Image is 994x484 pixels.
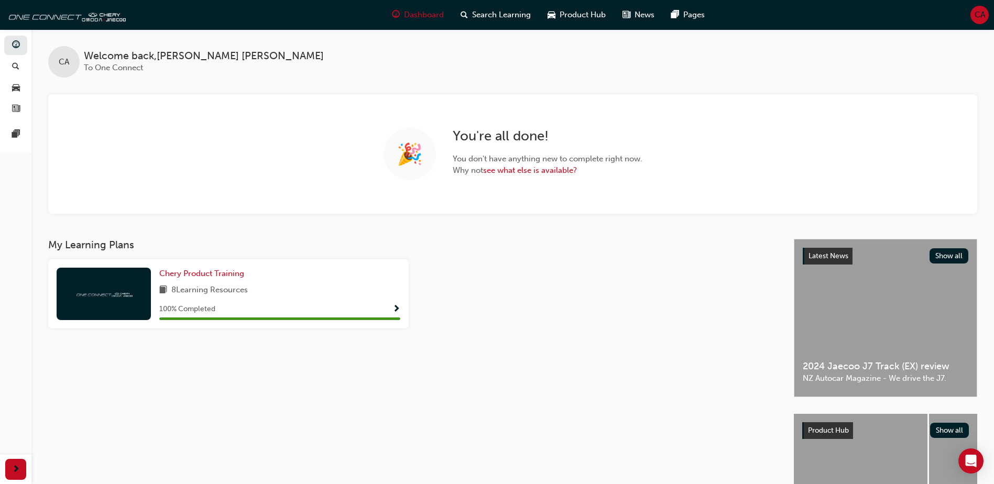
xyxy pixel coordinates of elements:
a: see what else is available? [483,166,577,175]
button: Show all [930,248,969,263]
span: Pages [683,9,705,21]
span: next-icon [12,463,20,476]
span: pages-icon [12,130,20,139]
span: Search Learning [472,9,531,21]
span: Why not [453,164,642,177]
img: oneconnect [75,289,133,299]
a: Latest NewsShow all [803,248,968,265]
button: Show Progress [392,303,400,316]
span: 8 Learning Resources [171,284,248,297]
span: You don ' t have anything new to complete right now. [453,153,642,165]
span: Dashboard [404,9,444,21]
a: search-iconSearch Learning [452,4,539,26]
h3: My Learning Plans [48,239,777,251]
a: Product HubShow all [802,422,969,439]
span: pages-icon [671,8,679,21]
span: news-icon [622,8,630,21]
span: Product Hub [560,9,606,21]
span: Welcome back , [PERSON_NAME] [PERSON_NAME] [84,50,324,62]
span: To One Connect [84,63,143,72]
span: search-icon [461,8,468,21]
span: CA [975,9,985,21]
button: CA [970,6,989,24]
a: guage-iconDashboard [384,4,452,26]
a: pages-iconPages [663,4,713,26]
span: car-icon [12,83,20,93]
span: news-icon [12,105,20,114]
span: search-icon [12,62,19,72]
span: Latest News [809,251,848,260]
span: guage-icon [392,8,400,21]
a: Chery Product Training [159,268,248,280]
span: guage-icon [12,41,20,50]
a: Latest NewsShow all2024 Jaecoo J7 Track (EX) reviewNZ Autocar Magazine - We drive the J7. [794,239,977,397]
span: car-icon [548,8,555,21]
span: News [635,9,654,21]
span: 100 % Completed [159,303,215,315]
span: CA [59,56,69,68]
span: book-icon [159,284,167,297]
span: 2024 Jaecoo J7 Track (EX) review [803,360,968,372]
span: NZ Autocar Magazine - We drive the J7. [803,372,968,384]
span: Show Progress [392,305,400,314]
h2: You ' re all done! [453,128,642,145]
a: news-iconNews [614,4,663,26]
button: Show all [930,423,969,438]
span: Product Hub [808,426,849,435]
span: Chery Product Training [159,269,244,278]
span: 🎉 [397,148,423,160]
div: Open Intercom Messenger [958,448,984,474]
a: car-iconProduct Hub [539,4,614,26]
img: oneconnect [5,4,126,25]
